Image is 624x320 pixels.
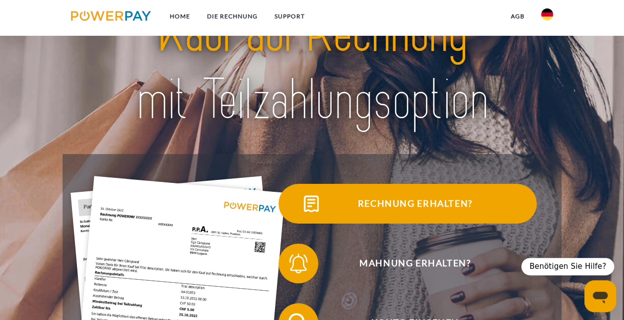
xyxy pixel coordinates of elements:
iframe: Schaltfläche zum Öffnen des Messaging-Fensters; Konversation läuft [584,280,616,312]
img: qb_bell.svg [286,251,311,276]
img: qb_bill.svg [299,191,324,216]
div: Benötigen Sie Hilfe? [521,258,614,275]
button: Mahnung erhalten? [278,243,537,283]
button: Rechnung erhalten? [278,184,537,224]
a: DIE RECHNUNG [199,7,266,25]
a: Home [161,7,199,25]
a: agb [502,7,533,25]
span: Rechnung erhalten? [293,184,537,224]
span: Mahnung erhalten? [293,243,537,283]
img: logo-powerpay.svg [71,11,151,21]
a: SUPPORT [266,7,313,25]
img: de [541,8,553,20]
